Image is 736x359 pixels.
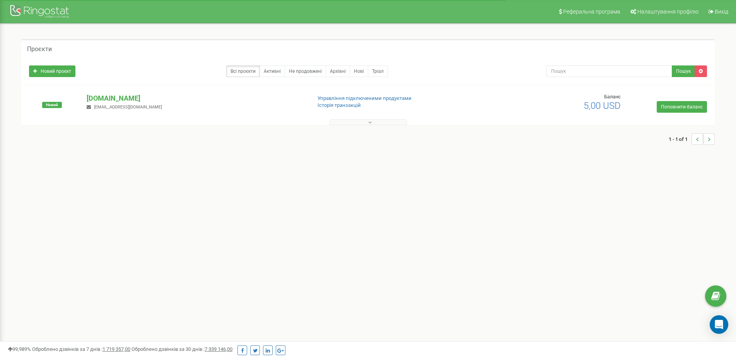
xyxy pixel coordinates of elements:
span: 99,989% [8,346,31,352]
a: Нові [350,65,368,77]
span: Оброблено дзвінків за 30 днів : [131,346,232,352]
a: Не продовжені [285,65,326,77]
a: Всі проєкти [226,65,260,77]
h5: Проєкти [27,46,52,53]
div: Open Intercom Messenger [710,315,728,334]
span: Вихід [715,9,728,15]
a: Новий проєкт [29,65,75,77]
a: Архівні [326,65,350,77]
a: Активні [260,65,285,77]
u: 1 719 357,00 [102,346,130,352]
a: Управління підключеними продуктами [318,95,412,101]
nav: ... [669,125,715,153]
p: [DOMAIN_NAME] [87,93,305,103]
span: Баланс [604,94,621,100]
span: 5,00 USD [584,100,621,111]
a: Тріал [368,65,388,77]
span: Оброблено дзвінків за 7 днів : [32,346,130,352]
span: Новий [42,102,62,108]
span: Реферальна програма [563,9,620,15]
a: Поповнити баланс [657,101,707,113]
u: 7 339 146,00 [205,346,232,352]
span: 1 - 1 of 1 [669,133,692,145]
a: Історія транзакцій [318,102,361,108]
input: Пошук [546,65,672,77]
span: [EMAIL_ADDRESS][DOMAIN_NAME] [94,105,162,110]
button: Пошук [672,65,695,77]
span: Налаштування профілю [637,9,698,15]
